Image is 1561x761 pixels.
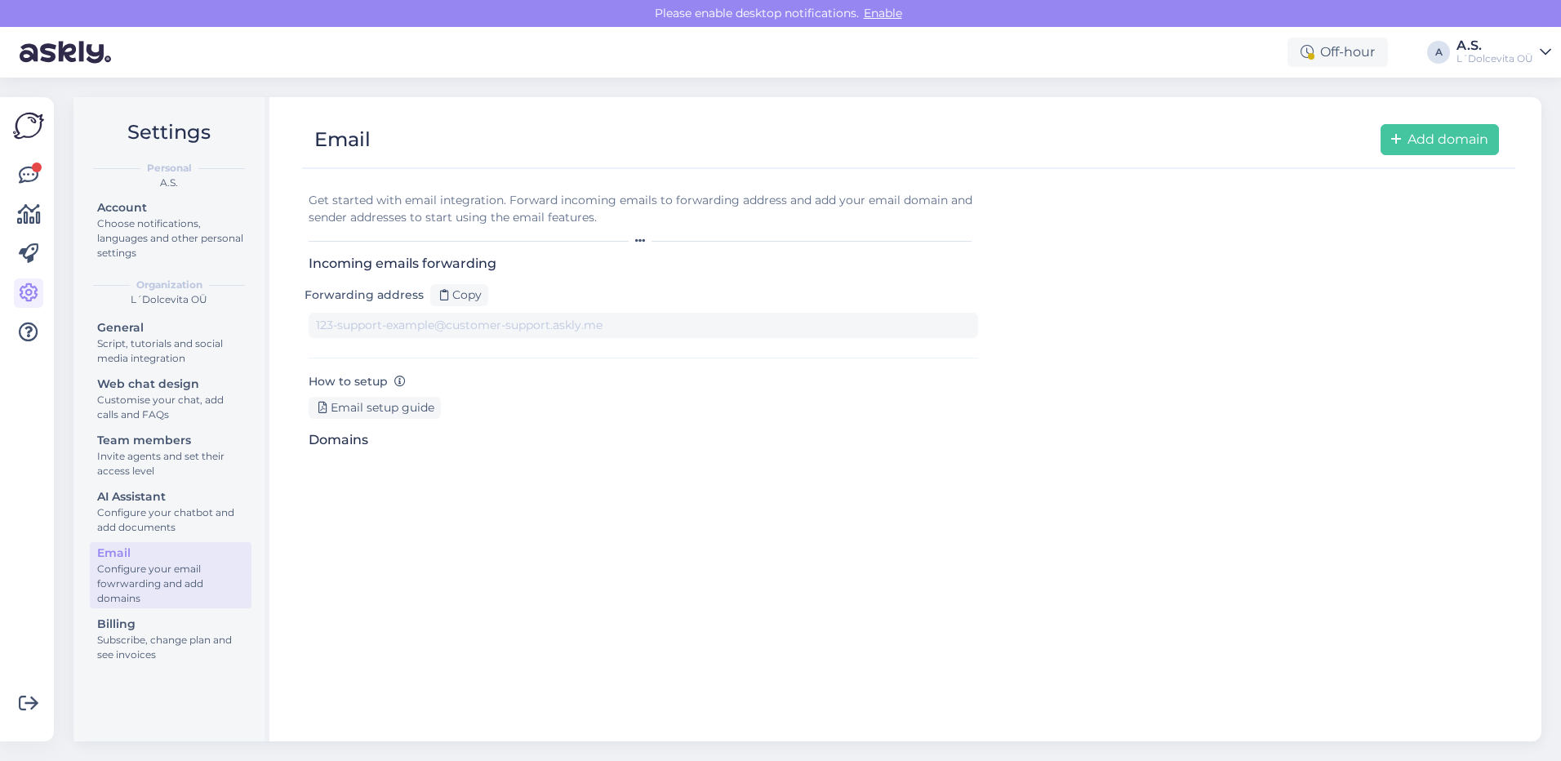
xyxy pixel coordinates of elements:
a: AI AssistantConfigure your chatbot and add documents [90,486,251,537]
div: Get started with email integration. Forward incoming emails to forwarding address and add your em... [309,192,978,226]
div: A.S. [1456,39,1533,52]
div: L´Dolcevita OÜ [1456,52,1533,65]
h2: Settings [87,117,251,148]
h3: Incoming emails forwarding [309,256,978,271]
div: Team members [97,432,244,449]
div: Email setup guide [309,397,441,419]
div: Script, tutorials and social media integration [97,336,244,366]
div: Email [97,545,244,562]
div: AI Assistant [97,488,244,505]
input: 123-support-example@customer-support.askly.me [309,313,978,338]
b: Organization [136,278,202,292]
div: A.S. [87,176,251,190]
a: GeneralScript, tutorials and social media integration [90,317,251,368]
img: Askly Logo [13,110,44,141]
h3: Domains [309,432,978,447]
div: Configure your email fowrwarding and add domains [97,562,244,606]
label: Forwarding address [305,287,424,304]
a: Team membersInvite agents and set their access level [90,429,251,481]
div: General [97,319,244,336]
a: AccountChoose notifications, languages and other personal settings [90,197,251,263]
div: Invite agents and set their access level [97,449,244,478]
div: Customise your chat, add calls and FAQs [97,393,244,422]
div: Configure your chatbot and add documents [97,505,244,535]
div: Choose notifications, languages and other personal settings [97,216,244,260]
div: Billing [97,616,244,633]
span: Enable [859,6,907,20]
b: Personal [147,161,192,176]
a: EmailConfigure your email fowrwarding and add domains [90,542,251,608]
div: Off-hour [1287,38,1388,67]
a: A.S.L´Dolcevita OÜ [1456,39,1551,65]
div: Copy [430,284,488,306]
div: A [1427,41,1450,64]
button: Add domain [1381,124,1499,155]
div: Account [97,199,244,216]
div: L´Dolcevita OÜ [87,292,251,307]
div: Email [314,124,371,155]
div: Web chat design [97,376,244,393]
label: How to setup [309,373,406,390]
div: Subscribe, change plan and see invoices [97,633,244,662]
a: BillingSubscribe, change plan and see invoices [90,613,251,665]
a: Web chat designCustomise your chat, add calls and FAQs [90,373,251,425]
